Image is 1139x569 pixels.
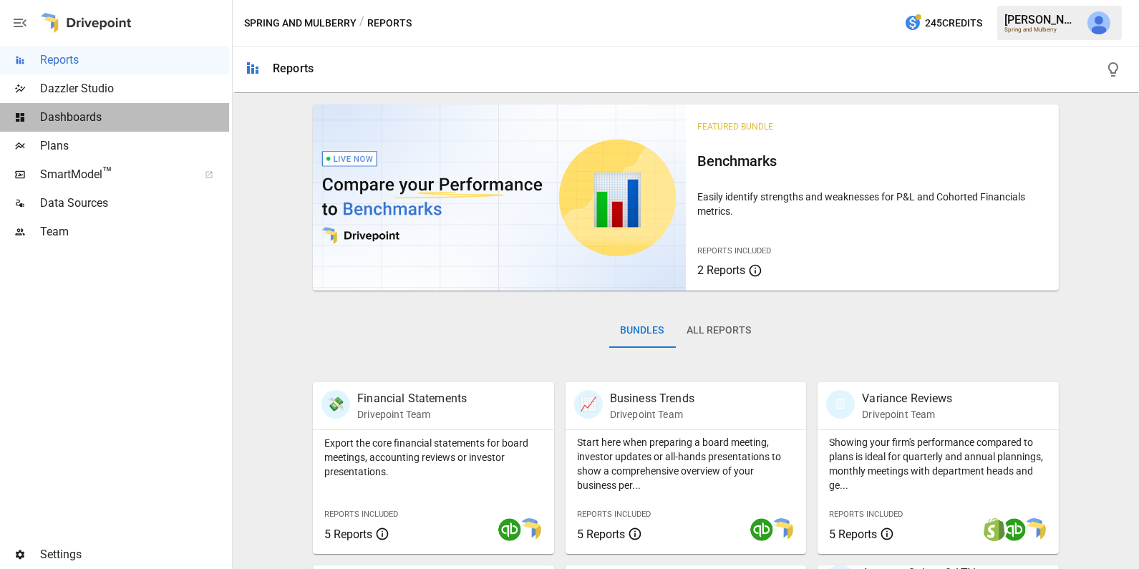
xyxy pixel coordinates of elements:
p: Drivepoint Team [862,407,952,422]
span: Reports Included [829,510,903,519]
span: Reports Included [324,510,398,519]
span: Plans [40,137,229,155]
span: 2 Reports [697,263,745,277]
img: Julie Wilton [1087,11,1110,34]
h6: Benchmarks [697,150,1047,172]
div: 🗓 [826,390,855,419]
div: [PERSON_NAME] [1004,13,1079,26]
img: video thumbnail [313,104,686,291]
p: Variance Reviews [862,390,952,407]
span: Reports Included [697,246,771,256]
div: / [359,14,364,32]
p: Business Trends [610,390,694,407]
p: Drivepoint Team [357,407,467,422]
span: Settings [40,546,229,563]
div: 📈 [574,390,603,419]
span: ™ [102,164,112,182]
span: 5 Reports [577,527,625,541]
p: Easily identify strengths and weaknesses for P&L and Cohorted Financials metrics. [697,190,1047,218]
span: 5 Reports [829,527,877,541]
button: 245Credits [898,10,988,37]
p: Export the core financial statements for board meetings, accounting reviews or investor presentat... [324,436,543,479]
img: smart model [1023,518,1046,541]
img: quickbooks [498,518,521,541]
img: quickbooks [1003,518,1026,541]
span: SmartModel [40,166,189,183]
span: Reports Included [577,510,651,519]
span: Dazzler Studio [40,80,229,97]
span: Team [40,223,229,240]
img: smart model [770,518,793,541]
span: Reports [40,52,229,69]
div: 💸 [321,390,350,419]
button: Spring and Mulberry [244,14,357,32]
p: Drivepoint Team [610,407,694,422]
span: 5 Reports [324,527,372,541]
button: All Reports [676,313,763,348]
img: shopify [983,518,1006,541]
button: Bundles [609,313,676,348]
img: smart model [518,518,541,541]
p: Financial Statements [357,390,467,407]
span: 245 Credits [925,14,982,32]
div: Spring and Mulberry [1004,26,1079,33]
div: Reports [273,62,314,75]
p: Showing your firm's performance compared to plans is ideal for quarterly and annual plannings, mo... [829,435,1047,492]
span: Data Sources [40,195,229,212]
p: Start here when preparing a board meeting, investor updates or all-hands presentations to show a ... [577,435,795,492]
span: Dashboards [40,109,229,126]
button: Julie Wilton [1079,3,1119,43]
img: quickbooks [750,518,773,541]
span: Featured Bundle [697,122,773,132]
